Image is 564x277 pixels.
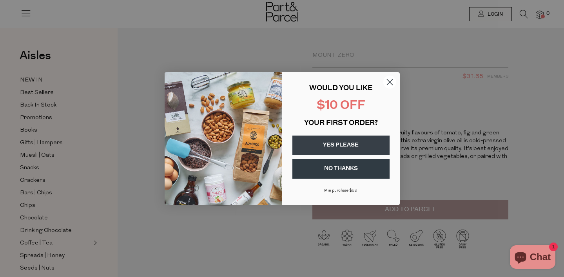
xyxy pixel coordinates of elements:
span: WOULD YOU LIKE [309,85,372,92]
span: Min purchase $99 [324,188,357,193]
span: YOUR FIRST ORDER? [304,120,378,127]
img: 43fba0fb-7538-40bc-babb-ffb1a4d097bc.jpeg [165,72,282,205]
button: Close dialog [383,75,397,89]
span: $10 OFF [317,100,365,112]
button: YES PLEASE [292,136,390,155]
button: NO THANKS [292,159,390,179]
inbox-online-store-chat: Shopify online store chat [508,245,558,271]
